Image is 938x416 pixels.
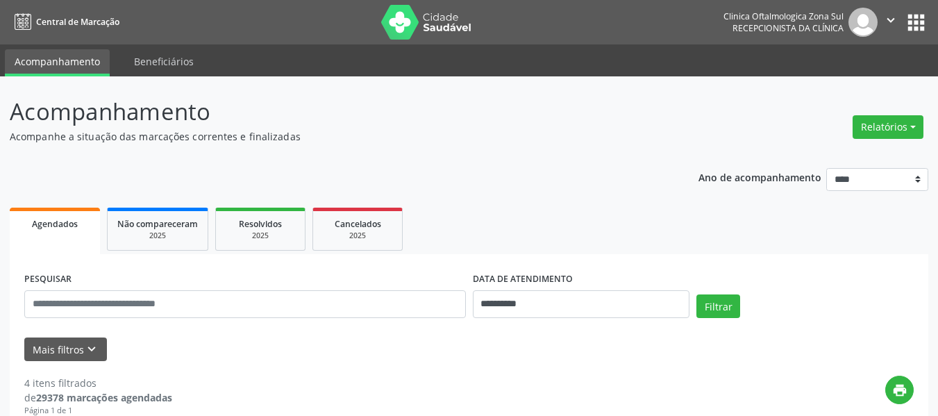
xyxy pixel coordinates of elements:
[239,218,282,230] span: Resolvidos
[885,376,914,404] button: print
[10,129,653,144] p: Acompanhe a situação das marcações correntes e finalizadas
[883,13,898,28] i: 
[117,218,198,230] span: Não compareceram
[323,231,392,241] div: 2025
[124,49,203,74] a: Beneficiários
[698,168,821,185] p: Ano de acompanhamento
[10,10,119,33] a: Central de Marcação
[226,231,295,241] div: 2025
[24,376,172,390] div: 4 itens filtrados
[5,49,110,76] a: Acompanhamento
[878,8,904,37] button: 
[84,342,99,357] i: keyboard_arrow_down
[10,94,653,129] p: Acompanhamento
[723,10,844,22] div: Clinica Oftalmologica Zona Sul
[36,16,119,28] span: Central de Marcação
[32,218,78,230] span: Agendados
[848,8,878,37] img: img
[335,218,381,230] span: Cancelados
[732,22,844,34] span: Recepcionista da clínica
[696,294,740,318] button: Filtrar
[904,10,928,35] button: apps
[24,338,107,362] button: Mais filtroskeyboard_arrow_down
[117,231,198,241] div: 2025
[36,391,172,404] strong: 29378 marcações agendadas
[24,269,72,290] label: PESQUISAR
[473,269,573,290] label: DATA DE ATENDIMENTO
[853,115,923,139] button: Relatórios
[892,383,907,398] i: print
[24,390,172,405] div: de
